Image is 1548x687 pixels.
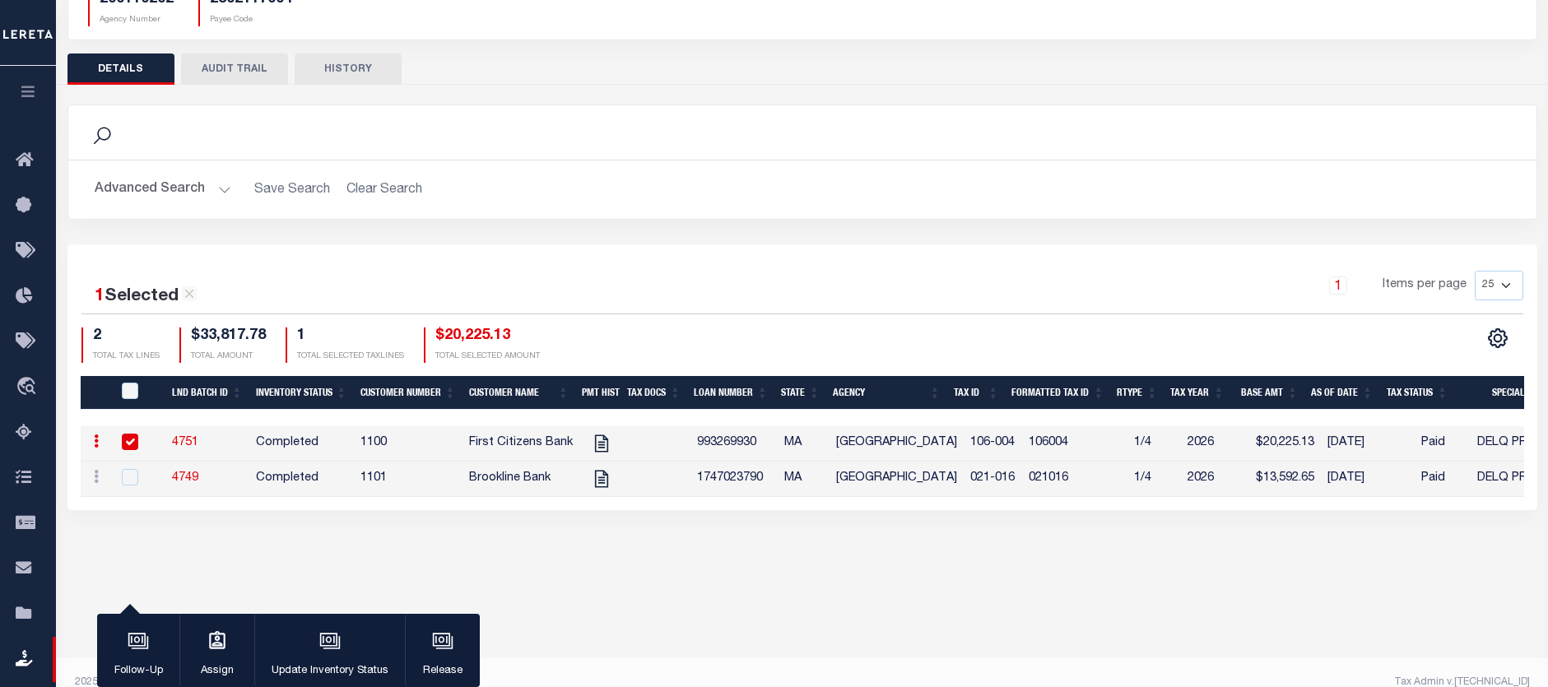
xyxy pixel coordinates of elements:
div: Selected [95,284,197,310]
th: As Of Date: activate to sort column ascending [1304,376,1379,410]
td: 1101 [354,462,463,497]
th: Tax Id: activate to sort column ascending [947,376,1006,410]
th: State: activate to sort column ascending [774,376,826,410]
td: MA [778,462,830,497]
td: Brookline Bank [463,462,579,497]
td: 1100 [354,426,463,462]
th: Tax Year: activate to sort column ascending [1164,376,1230,410]
span: 1 [95,288,105,305]
p: TOTAL TAX LINES [93,350,160,363]
th: RType: activate to sort column ascending [1110,376,1164,410]
button: Advanced Search [95,174,231,206]
th: Loan Number: activate to sort column ascending [687,376,774,410]
th: Customer Name: activate to sort column ascending [463,376,576,410]
th: Base Amt: activate to sort column ascending [1230,376,1304,410]
th: Formatted Tax Id: activate to sort column ascending [1005,376,1110,410]
span: Items per page [1383,276,1467,295]
td: 106-004 [964,426,1022,462]
h4: $20,225.13 [435,327,540,346]
td: 1/4 [1127,426,1181,462]
p: Agency Number [100,14,174,26]
p: TOTAL AMOUNT [191,350,266,363]
p: TOTAL SELECTED AMOUNT [435,350,540,363]
td: $13,592.65 [1248,462,1321,497]
th: Pmt Hist [575,376,620,410]
td: $20,225.13 [1248,426,1321,462]
p: TOTAL SELECTED TAXLINES [297,350,404,363]
td: First Citizens Bank [463,426,579,462]
th: &nbsp;&nbsp;&nbsp;&nbsp;&nbsp;&nbsp;&nbsp;&nbsp;&nbsp;&nbsp; [81,376,112,410]
td: 2026 [1181,462,1248,497]
h4: $33,817.78 [191,327,266,346]
a: 4749 [172,472,198,484]
a: 1 [1329,276,1347,295]
td: 1/4 [1127,462,1181,497]
h4: 1 [297,327,404,346]
th: Tax Status: activate to sort column ascending [1379,376,1454,410]
i: travel_explore [16,377,42,398]
span: Paid [1421,472,1445,484]
th: Agency: activate to sort column ascending [826,376,947,410]
a: 4751 [172,437,198,448]
td: MA [778,426,830,462]
td: 106004 [1022,426,1127,462]
td: Completed [249,462,354,497]
td: 021-016 [964,462,1022,497]
span: Paid [1421,437,1445,448]
th: QID [112,376,165,410]
th: Customer Number: activate to sort column ascending [354,376,463,410]
td: [DATE] [1321,462,1396,497]
th: Inventory Status: activate to sort column ascending [249,376,354,410]
td: [GEOGRAPHIC_DATA] [830,426,964,462]
td: [GEOGRAPHIC_DATA] [830,462,964,497]
th: Tax Docs: activate to sort column ascending [620,376,687,410]
th: LND Batch ID: activate to sort column ascending [165,376,249,410]
button: HISTORY [295,53,402,85]
h4: 2 [93,327,160,346]
td: 1747023790 [690,462,778,497]
td: 993269930 [690,426,778,462]
td: 021016 [1022,462,1127,497]
td: Completed [249,426,354,462]
button: AUDIT TRAIL [181,53,288,85]
button: DETAILS [67,53,174,85]
p: Payee Code [210,14,292,26]
td: 2026 [1181,426,1248,462]
td: [DATE] [1321,426,1396,462]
